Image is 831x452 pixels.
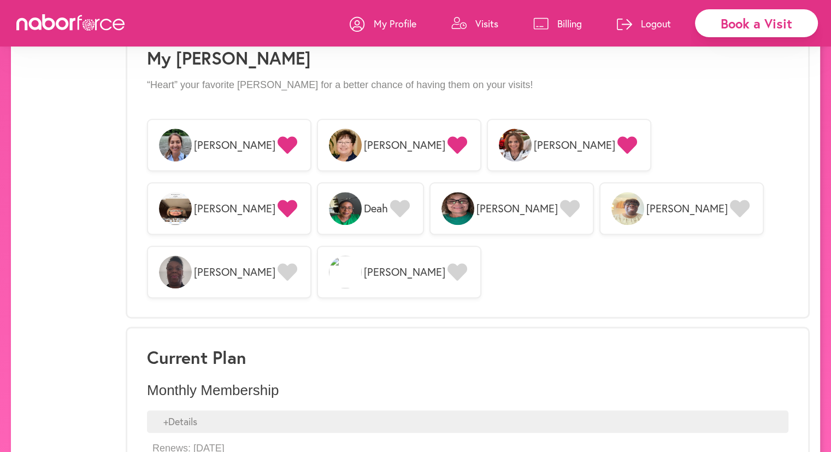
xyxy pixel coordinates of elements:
span: [PERSON_NAME] [646,202,728,215]
a: My Profile [350,7,416,40]
span: Deah [364,202,388,215]
a: Billing [533,7,582,40]
div: Book a Visit [695,9,818,37]
span: [PERSON_NAME] [194,265,275,279]
p: “Heart” your favorite [PERSON_NAME] for a better chance of having them on your visits! [147,79,788,91]
img: H7GKwdnhSouY4WrE3Pic [611,192,644,225]
img: GfXYNzXWRTqdKYqjGQGM [499,129,532,161]
img: 26WTUNuRSyecNaaegBWQ [329,192,362,225]
div: + Details [147,410,788,433]
p: Monthly Membership [147,382,788,399]
span: [PERSON_NAME] [476,202,558,215]
span: [PERSON_NAME] [534,138,615,152]
a: Logout [617,7,671,40]
span: [PERSON_NAME] [194,202,275,215]
img: oyBE2JztQpuYhR43QGlK [329,256,362,288]
img: iIOZd4BSRgWQ0HQDofwe [441,192,474,225]
img: EKjWZyTSSlYMI3bW4vMY [329,129,362,161]
span: [PERSON_NAME] [194,138,275,152]
img: qUyYhbpTWm6zJhtB6UqH [159,129,192,161]
a: Visits [451,7,498,40]
h3: Current Plan [147,347,788,368]
p: Logout [641,17,671,30]
img: svxzkneyQgiXi5n9a1Wr [159,256,192,288]
h1: My [PERSON_NAME] [147,48,788,68]
span: [PERSON_NAME] [364,265,445,279]
img: wWOIOAkgRF6MZtbNBOIQ [159,192,192,225]
p: My Profile [374,17,416,30]
p: Billing [557,17,582,30]
p: Visits [475,17,498,30]
span: [PERSON_NAME] [364,138,445,152]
